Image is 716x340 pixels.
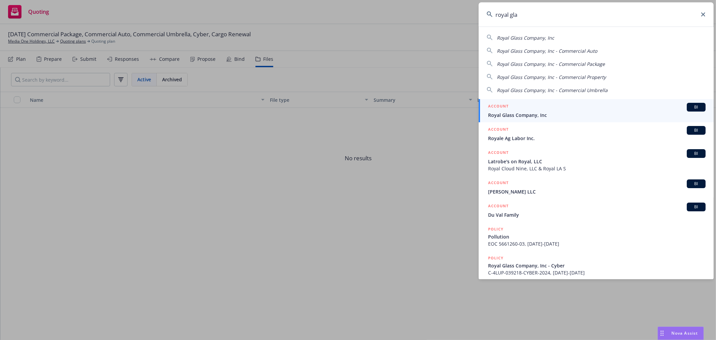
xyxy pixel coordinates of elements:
[658,327,704,340] button: Nova Assist
[689,151,703,157] span: BI
[488,262,706,269] span: Royal Glass Company, Inc - Cyber
[488,135,706,142] span: Royale Ag Labor Inc.
[488,240,706,247] span: EOC 5661260-03, [DATE]-[DATE]
[488,126,509,134] h5: ACCOUNT
[488,179,509,187] h5: ACCOUNT
[497,87,608,93] span: Royal Glass Company, Inc - Commercial Umbrella
[689,104,703,110] span: BI
[488,158,706,165] span: Latrobe's on Royal, LLC
[497,74,606,80] span: Royal Glass Company, Inc - Commercial Property
[488,233,706,240] span: Pollution
[488,269,706,276] span: C-4LUP-039218-CYBER-2024, [DATE]-[DATE]
[479,145,714,176] a: ACCOUNTBILatrobe's on Royal, LLCRoyal Cloud Nine, LLC & Royal LA S
[497,61,605,67] span: Royal Glass Company, Inc - Commercial Package
[689,181,703,187] span: BI
[488,255,504,261] h5: POLICY
[479,99,714,122] a: ACCOUNTBIRoyal Glass Company, Inc
[488,203,509,211] h5: ACCOUNT
[479,222,714,251] a: POLICYPollutionEOC 5661260-03, [DATE]-[DATE]
[488,211,706,218] span: Du Val Family
[488,165,706,172] span: Royal Cloud Nine, LLC & Royal LA S
[488,188,706,195] span: [PERSON_NAME] LLC
[488,226,504,232] h5: POLICY
[479,251,714,280] a: POLICYRoyal Glass Company, Inc - CyberC-4LUP-039218-CYBER-2024, [DATE]-[DATE]
[672,330,698,336] span: Nova Assist
[497,35,554,41] span: Royal Glass Company, Inc
[479,176,714,199] a: ACCOUNTBI[PERSON_NAME] LLC
[497,48,597,54] span: Royal Glass Company, Inc - Commercial Auto
[488,112,706,119] span: Royal Glass Company, Inc
[488,103,509,111] h5: ACCOUNT
[488,149,509,157] h5: ACCOUNT
[658,327,666,340] div: Drag to move
[689,204,703,210] span: BI
[479,2,714,27] input: Search...
[479,122,714,145] a: ACCOUNTBIRoyale Ag Labor Inc.
[479,199,714,222] a: ACCOUNTBIDu Val Family
[689,127,703,133] span: BI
